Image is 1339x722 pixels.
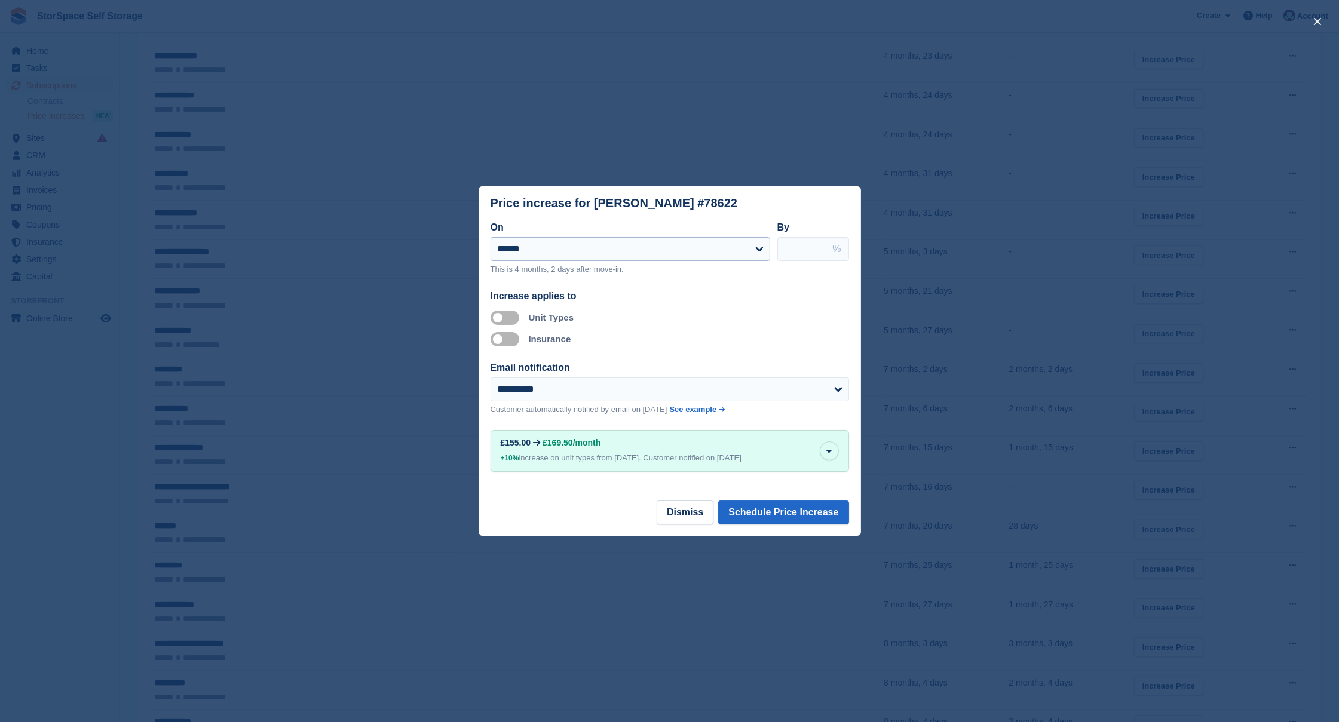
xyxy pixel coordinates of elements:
[501,438,531,447] div: £155.00
[491,196,738,210] div: Price increase for [PERSON_NAME] #78622
[491,222,504,232] label: On
[491,317,524,319] label: Apply to unit types
[657,500,713,524] button: Dismiss
[670,404,725,416] a: See example
[529,312,574,322] label: Unit Types
[491,263,770,275] p: This is 4 months, 2 days after move-in.
[491,339,524,340] label: Apply to insurance
[1308,12,1327,31] button: close
[543,438,573,447] span: £169.50
[491,362,570,373] label: Email notification
[718,500,848,524] button: Schedule Price Increase
[529,334,571,344] label: Insurance
[643,453,741,462] span: Customer notified on [DATE]
[777,222,789,232] label: By
[491,404,667,416] p: Customer automatically notified by email on [DATE]
[670,405,717,414] span: See example
[573,438,601,447] span: /month
[491,289,849,303] div: Increase applies to
[501,452,519,464] div: +10%
[501,453,641,462] span: increase on unit types from [DATE].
